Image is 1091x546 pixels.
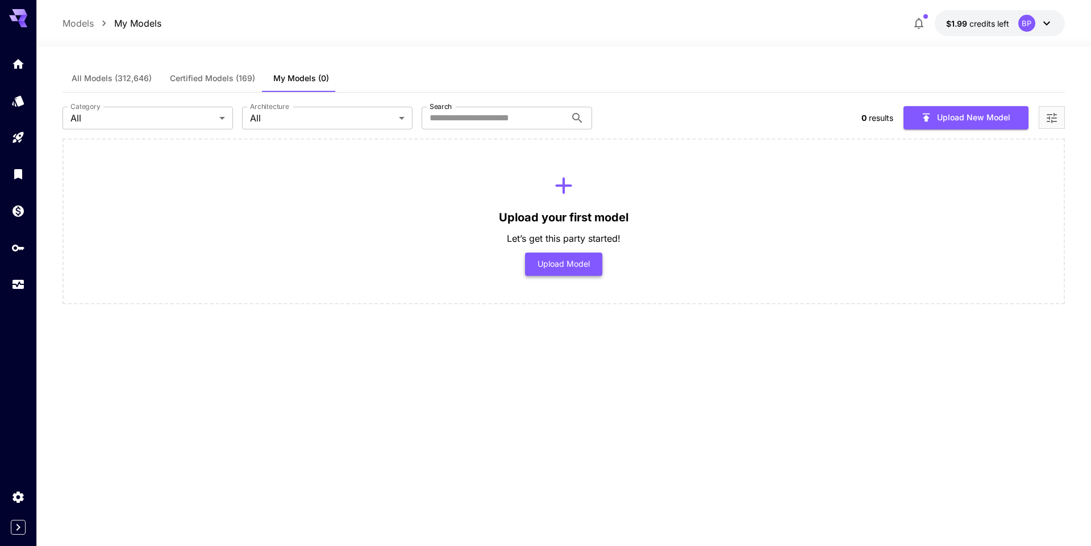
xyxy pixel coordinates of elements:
a: My Models [114,16,161,30]
div: Playground [11,131,25,145]
div: Wallet [11,204,25,218]
button: Expand sidebar [11,520,26,535]
span: Certified Models (169) [170,73,255,83]
span: All [70,111,215,125]
p: Let’s get this party started! [507,232,621,245]
div: $1.9936 [946,18,1009,30]
span: credits left [969,19,1009,28]
div: BP [1018,15,1035,32]
label: Search [430,102,452,111]
span: $1.99 [946,19,969,28]
span: results [869,113,893,123]
div: Models [11,90,25,104]
button: Upload Model [525,253,603,276]
div: Home [11,57,25,71]
label: Category [70,102,101,111]
span: 0 [861,113,867,123]
span: All Models (312,646) [72,73,152,83]
a: Models [63,16,94,30]
span: My Models (0) [273,73,329,83]
div: Settings [11,490,25,504]
nav: breadcrumb [63,16,161,30]
button: Upload New Model [903,106,1028,129]
button: $1.9936BP [935,10,1065,36]
div: Library [11,167,25,181]
h3: Upload your first model [499,211,628,224]
label: Architecture [250,102,289,111]
button: Open more filters [1045,111,1059,125]
div: API Keys [11,241,25,255]
span: All [250,111,394,125]
div: Usage [11,278,25,292]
